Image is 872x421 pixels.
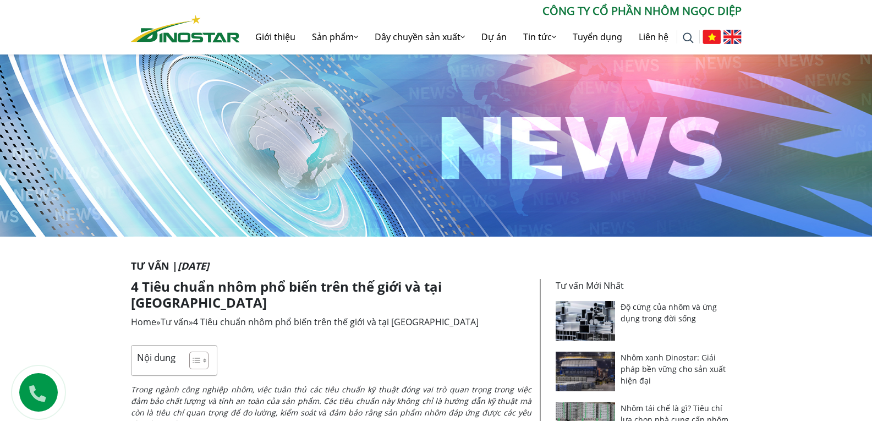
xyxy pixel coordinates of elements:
[621,352,726,386] a: Nhôm xanh Dinostar: Giải pháp bền vững cho sản xuất hiện đại
[304,19,366,54] a: Sản phẩm
[556,279,735,292] p: Tư vấn Mới Nhất
[131,15,240,42] img: Nhôm Dinostar
[723,30,742,44] img: English
[193,316,479,328] span: 4 Tiêu chuẩn nhôm phổ biến trên thế giới và tại [GEOGRAPHIC_DATA]
[621,302,717,324] a: Độ cứng của nhôm và ứng dụng trong đời sống
[178,259,209,272] i: [DATE]
[515,19,564,54] a: Tin tức
[703,30,721,44] img: Tiếng Việt
[131,259,742,274] p: Tư vấn |
[181,351,206,370] a: Toggle Table of Content
[366,19,473,54] a: Dây chuyền sản xuất
[240,3,742,19] p: CÔNG TY CỔ PHẦN NHÔM NGỌC DIỆP
[473,19,515,54] a: Dự án
[247,19,304,54] a: Giới thiệu
[131,316,156,328] a: Home
[131,279,531,311] h1: 4 Tiêu chuẩn nhôm phổ biến trên thế giới và tại [GEOGRAPHIC_DATA]
[630,19,677,54] a: Liên hệ
[556,352,616,391] img: Nhôm xanh Dinostar: Giải pháp bền vững cho sản xuất hiện đại
[161,316,189,328] a: Tư vấn
[683,32,694,43] img: search
[131,316,479,328] span: » »
[564,19,630,54] a: Tuyển dụng
[137,351,176,364] p: Nội dung
[556,301,616,341] img: Độ cứng của nhôm và ứng dụng trong đời sống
